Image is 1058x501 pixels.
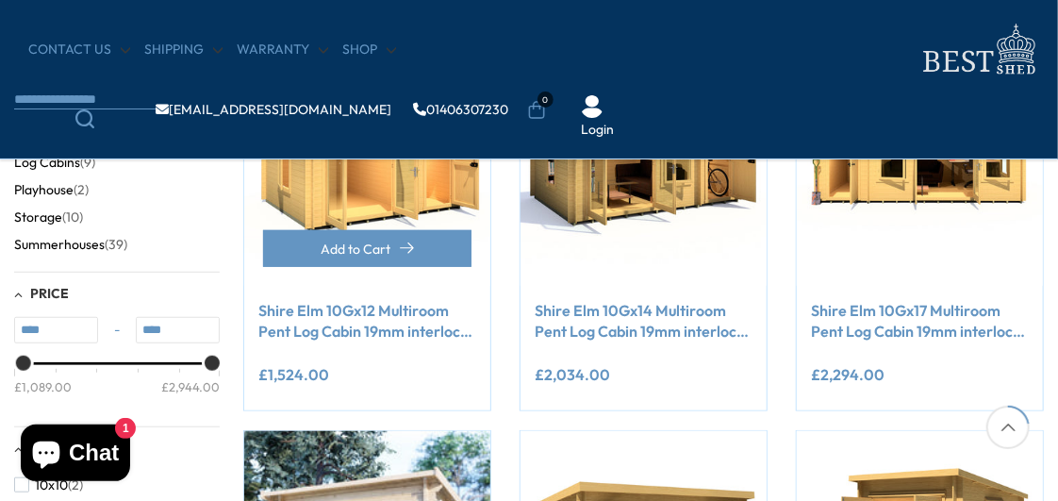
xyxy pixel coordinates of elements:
[161,379,220,396] div: £2,944.00
[413,103,508,116] a: 01406307230
[258,367,329,382] ins: £1,524.00
[156,103,391,116] a: [EMAIL_ADDRESS][DOMAIN_NAME]
[521,40,767,286] img: Shire Elm 10Gx14 Multiroom Pent Log Cabin 19mm interlock Cladding - Best Shed
[136,317,220,343] input: Max value
[258,300,476,342] a: Shire Elm 10Gx12 Multiroom Pent Log Cabin 19mm interlock Cladding
[80,155,95,171] span: (9)
[237,41,328,59] a: Warranty
[30,285,69,302] span: Price
[535,367,610,382] ins: £2,034.00
[74,182,89,198] span: (2)
[342,41,396,59] a: Shop
[144,41,223,59] a: Shipping
[14,472,83,499] button: 10x10
[68,477,83,493] span: (2)
[581,121,614,140] a: Login
[244,40,490,286] img: Shire Elm 10Gx12 Multiroom Pent Log Cabin 19mm interlock Cladding - Best Shed
[105,237,127,253] span: (39)
[811,300,1029,342] a: Shire Elm 10Gx17 Multiroom Pent Log Cabin 19mm interlock Cladding
[14,209,62,225] span: Storage
[537,92,554,108] span: 0
[14,109,156,128] a: Search
[797,40,1043,286] img: Shire Elm 10Gx17 Multiroom Pent Log Cabin 19mm interlock Cladding - Best Shed
[14,155,80,171] span: Log Cabins
[535,300,752,342] a: Shire Elm 10Gx14 Multiroom Pent Log Cabin 19mm interlock Cladding
[527,101,546,120] a: 0
[35,477,68,493] span: 10x10
[912,19,1044,80] img: logo
[62,209,83,225] span: (10)
[14,182,74,198] span: Playhouse
[14,362,220,412] div: Price
[811,367,884,382] ins: £2,294.00
[581,95,603,118] img: User Icon
[98,321,136,340] span: -
[321,242,390,256] span: Add to Cart
[263,230,471,267] button: Add to Cart
[15,425,136,486] inbox-online-store-chat: Shopify online store chat
[28,41,130,59] a: CONTACT US
[14,317,98,343] input: Min value
[14,149,95,176] button: Log Cabins (9)
[14,176,89,204] button: Playhouse (2)
[14,204,83,231] button: Storage (10)
[14,379,72,396] div: £1,089.00
[14,231,127,259] button: Summerhouses (39)
[14,237,105,253] span: Summerhouses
